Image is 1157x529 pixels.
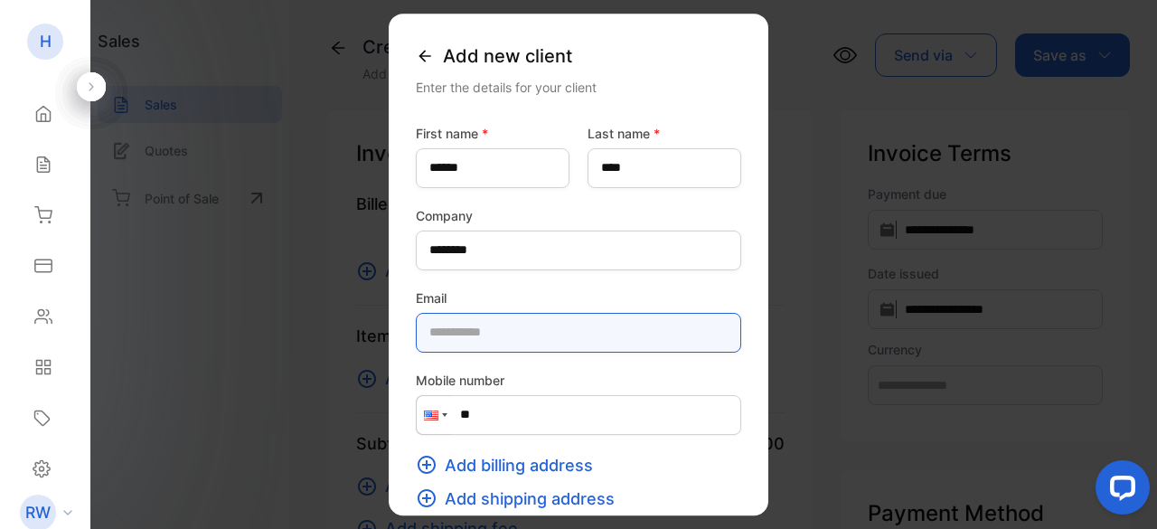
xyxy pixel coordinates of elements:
span: Add shipping address [445,486,615,511]
div: United States: + 1 [417,396,451,434]
label: Company [416,206,741,225]
label: Last name [588,124,741,143]
label: Mobile number [416,371,741,390]
button: Add billing address [416,453,604,477]
p: H [40,30,52,53]
span: Add billing address [445,453,593,477]
label: First name [416,124,569,143]
div: Enter the details for your client [416,78,741,97]
p: RW [25,501,51,524]
span: Add new client [443,43,572,70]
iframe: LiveChat chat widget [1081,453,1157,529]
label: Email [416,288,741,307]
button: Add shipping address [416,486,626,511]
